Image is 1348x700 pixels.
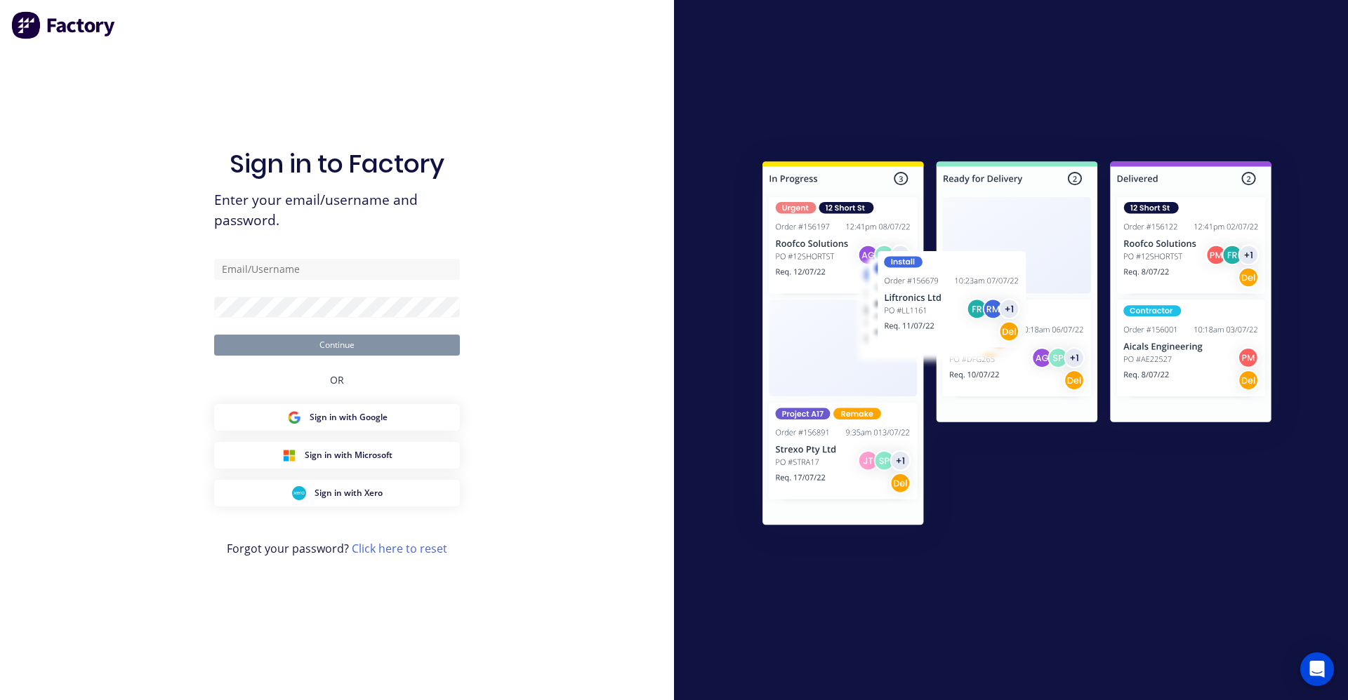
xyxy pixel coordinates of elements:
div: Open Intercom Messenger [1300,652,1334,686]
input: Email/Username [214,259,460,280]
img: Xero Sign in [292,486,306,500]
span: Forgot your password? [227,540,447,557]
img: Google Sign in [287,410,301,424]
h1: Sign in to Factory [230,149,444,179]
button: Google Sign inSign in with Google [214,404,460,431]
img: Microsoft Sign in [282,448,296,462]
button: Continue [214,335,460,356]
span: Enter your email/username and password. [214,190,460,231]
button: Microsoft Sign inSign in with Microsoft [214,442,460,469]
span: Sign in with Microsoft [305,449,392,462]
span: Sign in with Xero [315,487,383,499]
span: Sign in with Google [310,411,388,424]
div: OR [330,356,344,404]
button: Xero Sign inSign in with Xero [214,480,460,506]
a: Click here to reset [352,541,447,556]
img: Factory [11,11,117,39]
img: Sign in [732,133,1302,558]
